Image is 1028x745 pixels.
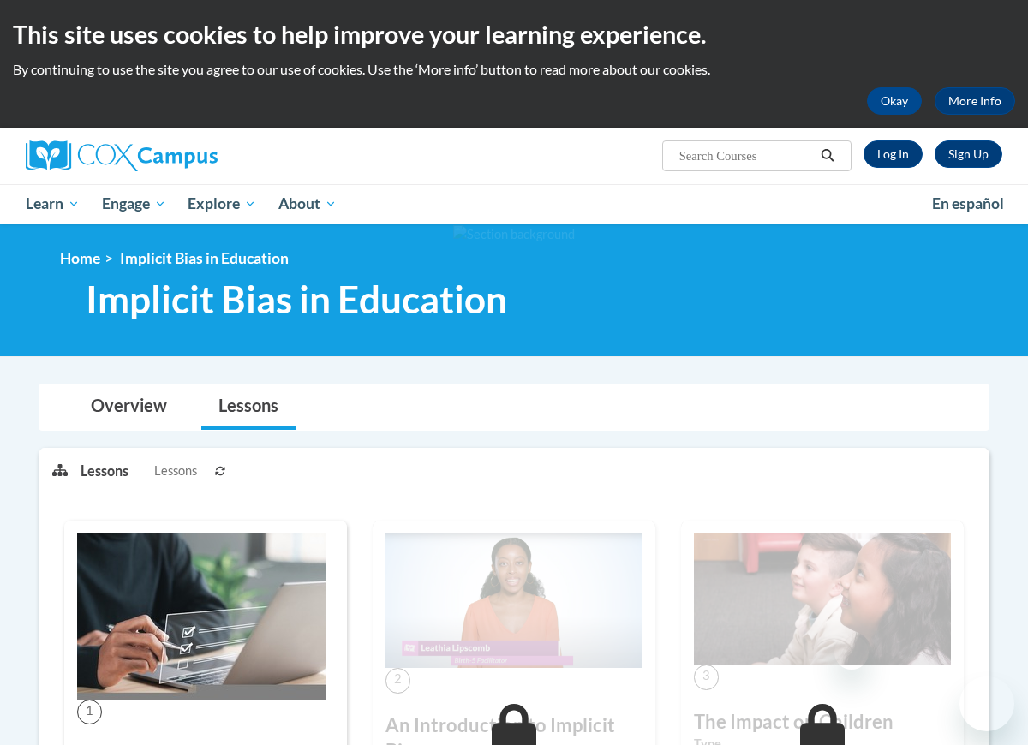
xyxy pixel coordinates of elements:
a: Explore [176,184,267,223]
a: More Info [935,87,1015,115]
img: Course Image [385,533,642,668]
span: Explore [188,194,256,214]
a: En español [921,186,1015,222]
img: Course Image [694,533,951,665]
a: Overview [74,384,184,430]
iframe: Close message [834,635,869,670]
span: En español [932,194,1004,212]
h2: This site uses cookies to help improve your learning experience. [13,17,1015,51]
span: About [278,194,337,214]
iframe: Button to launch messaging window [959,676,1014,731]
div: Main menu [13,184,1015,223]
a: Home [60,249,100,267]
a: Log In [864,140,923,168]
span: 1 [77,700,102,724]
span: 2 [385,668,410,693]
span: Implicit Bias in Education [86,277,507,322]
span: Engage [102,194,166,214]
a: Register [935,140,1002,168]
span: Learn [26,194,80,214]
a: Learn [15,184,91,223]
p: By continuing to use the site you agree to our use of cookies. Use the ‘More info’ button to read... [13,60,1015,79]
a: Cox Campus [26,140,334,171]
img: Section background [453,225,575,244]
span: Implicit Bias in Education [120,249,289,267]
a: Lessons [201,384,296,430]
img: Course Image [77,533,326,700]
a: About [267,184,348,223]
input: Search Courses [678,146,815,166]
p: Lessons [81,462,128,480]
h3: The Impact on Children [694,709,951,736]
a: Engage [91,184,177,223]
span: Lessons [154,462,197,480]
button: Okay [867,87,922,115]
img: Cox Campus [26,140,218,171]
span: 3 [694,665,719,689]
button: Search [815,146,840,166]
